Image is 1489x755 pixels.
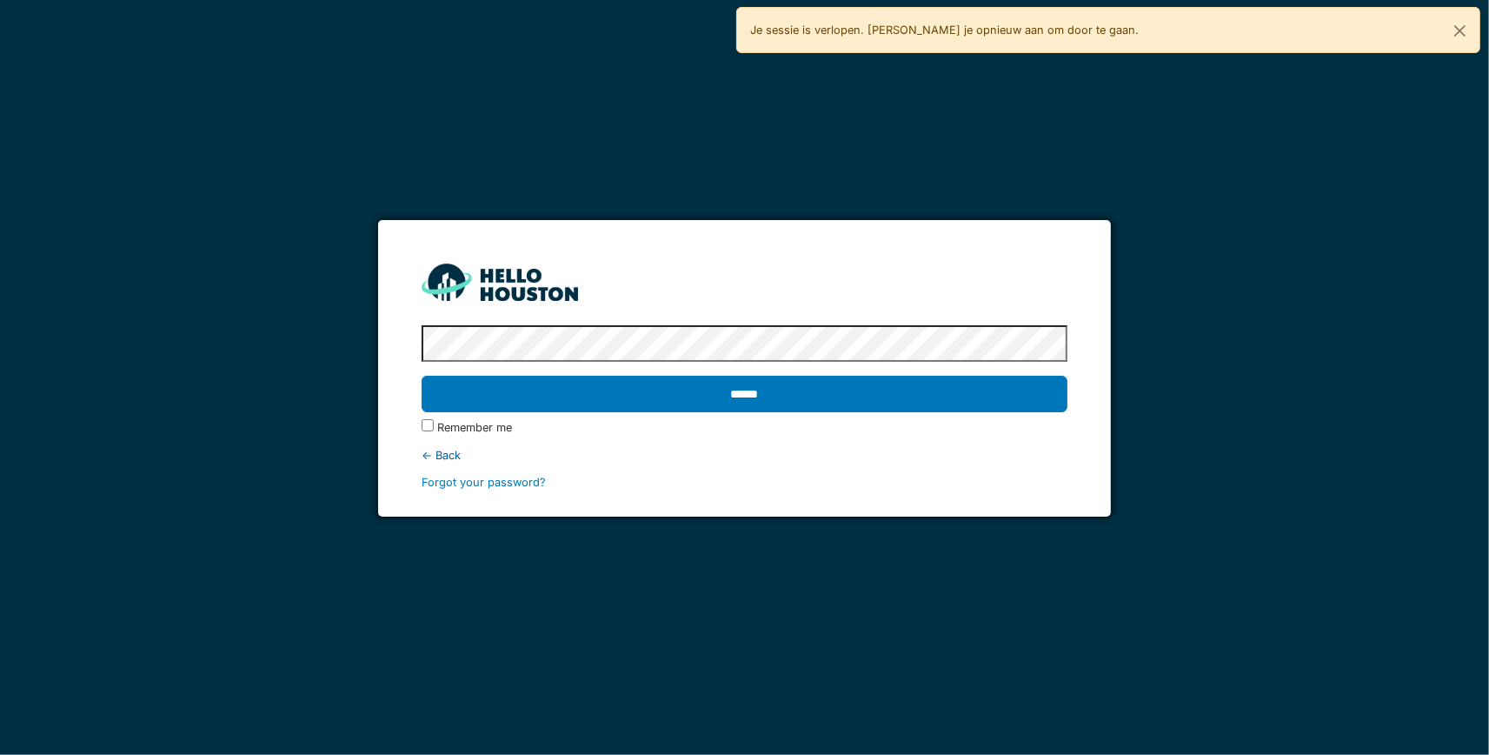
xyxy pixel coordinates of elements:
div: Je sessie is verlopen. [PERSON_NAME] je opnieuw aan om door te gaan. [736,7,1481,53]
img: HH_line-BYnF2_Hg.png [422,264,578,301]
div: ← Back [422,447,1068,464]
label: Remember me [437,419,512,436]
button: Close [1440,8,1479,54]
a: Forgot your password? [422,476,546,489]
